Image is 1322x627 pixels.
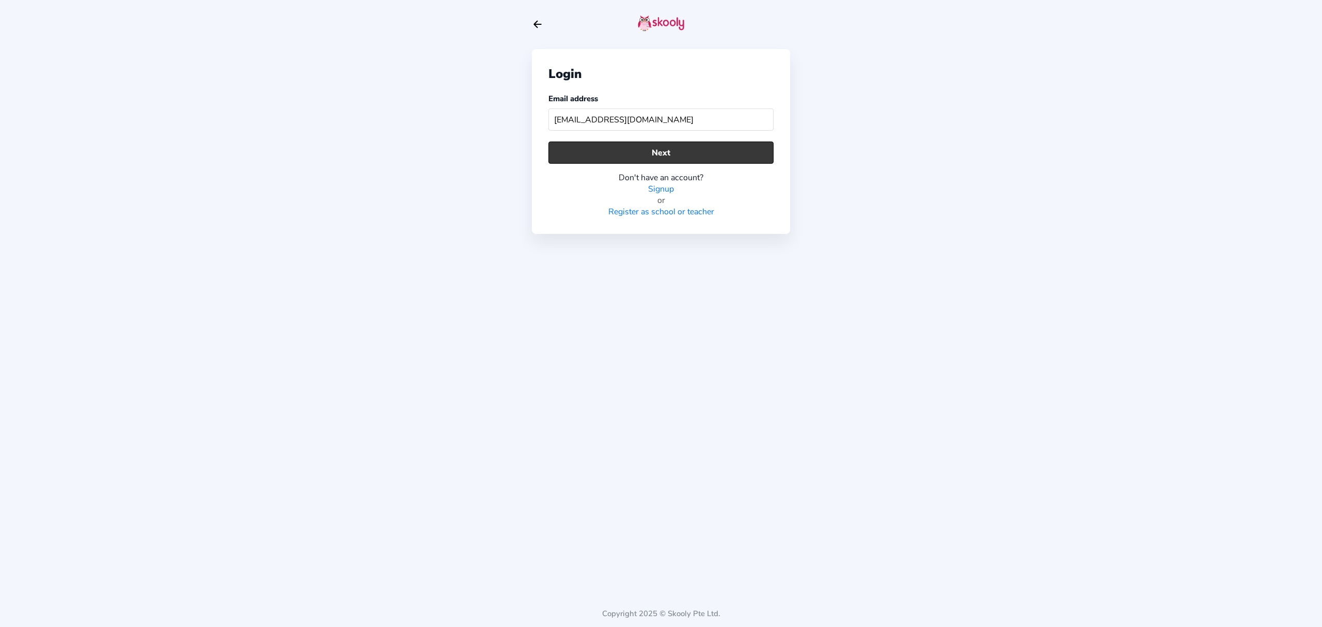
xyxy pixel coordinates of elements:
a: Register as school or teacher [608,206,714,217]
img: skooly-logo.png [638,15,684,32]
div: Login [548,66,774,82]
label: Email address [548,93,598,104]
a: Signup [648,183,674,195]
div: or [548,195,774,206]
button: arrow back outline [532,19,543,30]
input: Your email address [548,108,774,131]
div: Don't have an account? [548,172,774,183]
button: Next [548,142,774,164]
